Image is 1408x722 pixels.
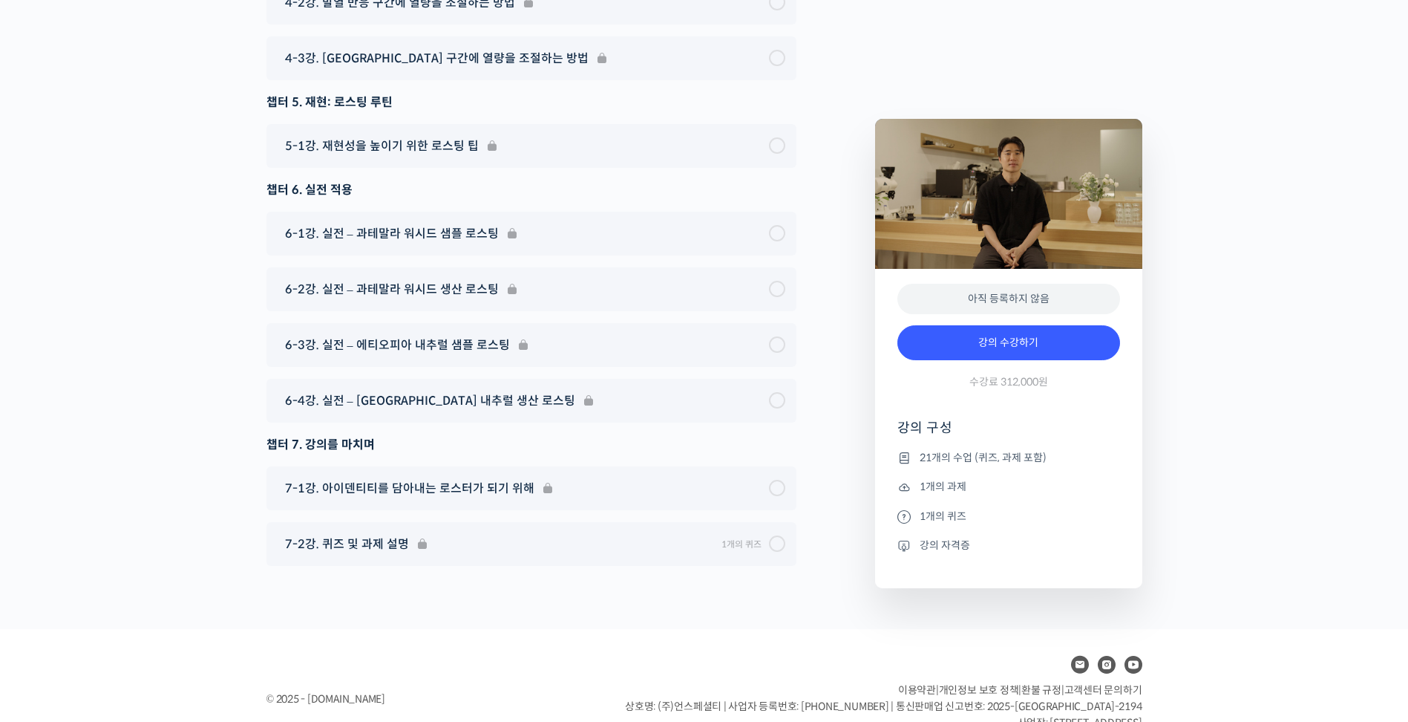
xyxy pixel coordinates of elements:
[4,471,98,508] a: 홈
[939,683,1019,697] a: 개인정보 보호 정책
[266,180,796,200] div: 챕터 6. 실전 적용
[897,507,1120,525] li: 1개의 퀴즈
[1064,683,1142,697] span: 고객센터 문의하기
[897,449,1120,466] li: 21개의 수업 (퀴즈, 과제 포함)
[897,284,1120,314] div: 아직 등록하지 않음
[897,325,1120,361] a: 강의 수강하기
[897,478,1120,496] li: 1개의 과제
[897,419,1120,449] h4: 강의 구성
[136,494,154,506] span: 대화
[229,493,247,505] span: 설정
[898,683,936,697] a: 이용약관
[897,536,1120,554] li: 강의 자격증
[98,471,191,508] a: 대화
[191,471,285,508] a: 설정
[266,435,796,455] div: 챕터 7. 강의를 마치며
[1021,683,1061,697] a: 환불 규정
[969,375,1048,389] span: 수강료 312,000원
[266,92,796,112] div: 챕터 5. 재현: 로스팅 루틴
[47,493,56,505] span: 홈
[266,689,589,709] div: © 2025 - [DOMAIN_NAME]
